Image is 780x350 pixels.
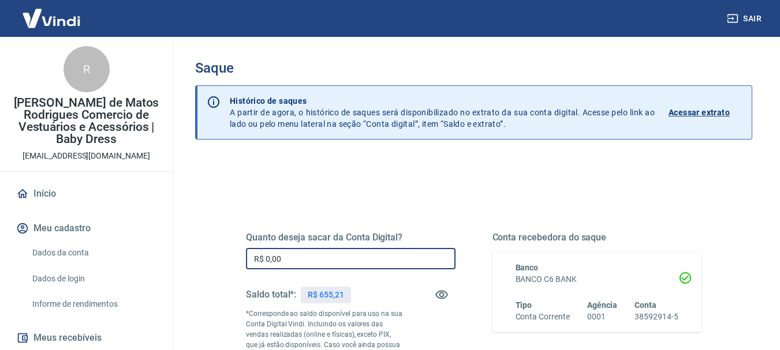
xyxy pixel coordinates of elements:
[230,95,655,130] p: A partir de agora, o histórico de saques será disponibilizado no extrato da sua conta digital. Ac...
[230,95,655,107] p: Histórico de saques
[635,311,678,323] h6: 38592914-5
[725,8,766,29] button: Sair
[28,267,159,291] a: Dados de login
[23,150,150,162] p: [EMAIL_ADDRESS][DOMAIN_NAME]
[492,232,702,243] h5: Conta recebedora do saque
[516,300,532,310] span: Tipo
[587,300,617,310] span: Agência
[669,95,742,130] a: Acessar extrato
[308,289,344,301] p: R$ 655,21
[28,292,159,316] a: Informe de rendimentos
[195,60,752,76] h3: Saque
[14,216,159,241] button: Meu cadastro
[516,273,679,285] h6: BANCO C6 BANK
[28,241,159,265] a: Dados da conta
[669,107,730,118] p: Acessar extrato
[14,1,89,36] img: Vindi
[64,46,110,92] div: R
[516,311,570,323] h6: Conta Corrente
[587,311,617,323] h6: 0001
[516,263,539,272] span: Banco
[9,97,163,145] p: [PERSON_NAME] de Matos Rodrigues Comercio de Vestuários e Acessórios | Baby Dress
[635,300,656,310] span: Conta
[14,181,159,206] a: Início
[246,289,296,300] h5: Saldo total*:
[246,232,456,243] h5: Quanto deseja sacar da Conta Digital?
